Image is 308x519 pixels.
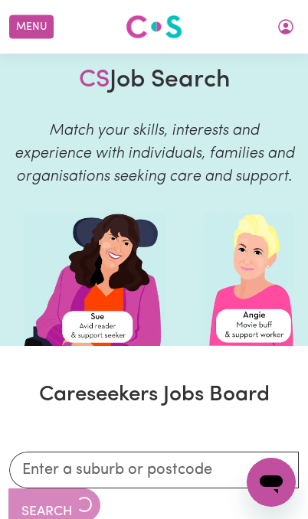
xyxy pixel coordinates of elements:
[9,15,54,39] button: Menu
[126,13,182,41] img: Careseekers logo
[126,9,182,44] a: Careseekers logo
[9,452,299,488] input: Enter a suburb or postcode
[270,14,302,40] button: My Account
[79,66,230,95] h1: Job Search
[12,119,296,188] p: Match your skills, interests and experience with individuals, families and organisations seeking ...
[247,458,296,507] iframe: Button to launch messaging window
[79,68,110,93] span: CS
